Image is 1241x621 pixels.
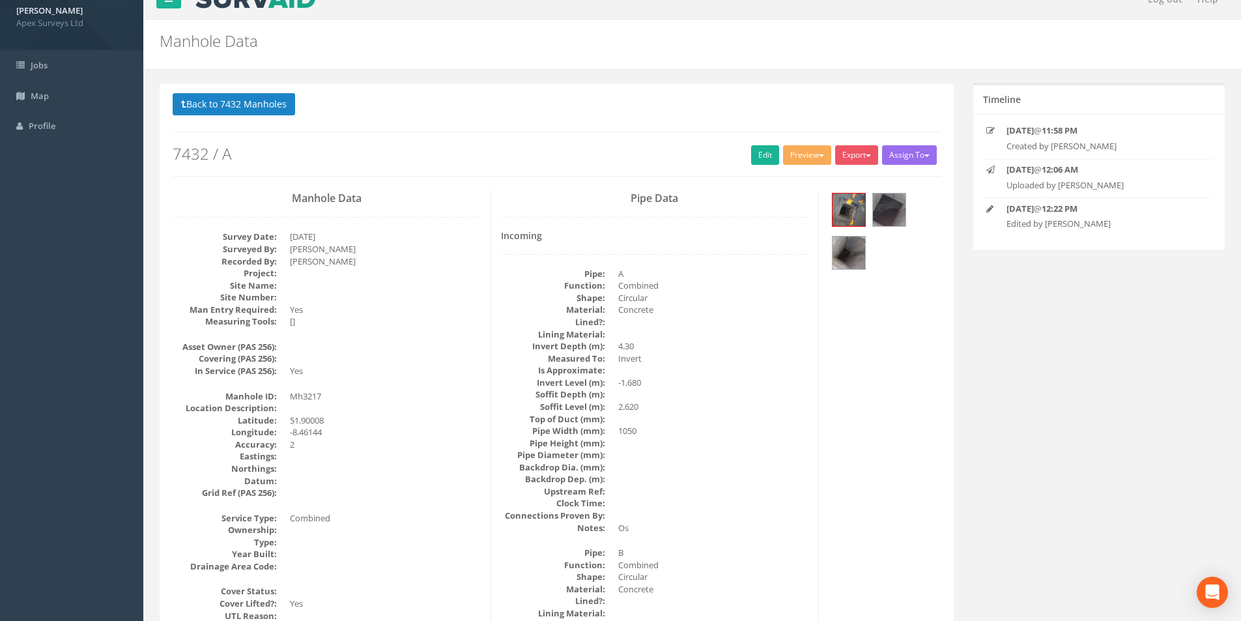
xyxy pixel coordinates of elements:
dd: 51.90008 [290,414,481,427]
dd: A [618,268,809,280]
img: 1e15c064-dfd9-5c71-3e24-e1f36c594c86_9802b2c5-7138-480e-ffa2-e37a8e80cd2c_thumb.jpg [873,194,906,226]
dt: Manhole ID: [173,390,277,403]
dt: Material: [501,583,605,596]
dt: Datum: [173,475,277,487]
dt: Invert Level (m): [501,377,605,389]
dt: Year Built: [173,548,277,560]
dd: Yes [290,365,481,377]
dt: Recorded By: [173,255,277,268]
strong: [PERSON_NAME] [16,5,83,16]
p: Created by [PERSON_NAME] [1006,140,1191,152]
dt: Eastings: [173,450,277,463]
dd: Circular [618,571,809,583]
dt: Is Approximate: [501,364,605,377]
dt: Longitude: [173,426,277,439]
dt: Ownership: [173,524,277,536]
dt: Notes: [501,522,605,534]
h3: Pipe Data [501,193,809,205]
button: Preview [783,145,831,165]
dd: 2.620 [618,401,809,413]
dt: Pipe Width (mm): [501,425,605,437]
dd: 4.30 [618,340,809,353]
dt: Latitude: [173,414,277,427]
dd: [PERSON_NAME] [290,255,481,268]
div: Open Intercom Messenger [1197,577,1228,608]
dd: Mh3217 [290,390,481,403]
dt: Covering (PAS 256): [173,353,277,365]
span: Map [31,90,49,102]
dd: B [618,547,809,559]
dt: Pipe: [501,547,605,559]
span: Apex Surveys Ltd [16,17,127,29]
dd: Combined [290,512,481,525]
p: Uploaded by [PERSON_NAME] [1006,179,1191,192]
dt: Backdrop Dia. (mm): [501,461,605,474]
dt: Type: [173,536,277,549]
dd: Combined [618,280,809,292]
dt: Measuring Tools: [173,315,277,328]
dt: Location Description: [173,402,277,414]
img: 1e15c064-dfd9-5c71-3e24-e1f36c594c86_c64968bc-3501-7ae2-e0ff-143eecbef659_thumb.jpg [833,194,865,226]
dd: Concrete [618,583,809,596]
dt: Upstream Ref: [501,485,605,498]
button: Export [835,145,878,165]
dt: Drainage Area Code: [173,560,277,573]
dd: [PERSON_NAME] [290,243,481,255]
dd: [] [290,315,481,328]
dt: Pipe Height (mm): [501,437,605,450]
h3: Manhole Data [173,193,481,205]
dt: Function: [501,559,605,571]
dt: Cover Lifted?: [173,598,277,610]
dt: Grid Ref (PAS 256): [173,487,277,499]
button: Back to 7432 Manholes [173,93,295,115]
dt: Lining Material: [501,607,605,620]
dt: Connections Proven By: [501,510,605,522]
dd: -8.46144 [290,426,481,439]
h4: Incoming [501,231,809,240]
dt: Lined?: [501,595,605,607]
p: Edited by [PERSON_NAME] [1006,218,1191,230]
dt: Site Name: [173,280,277,292]
p: @ [1006,203,1191,215]
dt: Shape: [501,292,605,304]
dd: Os [618,522,809,534]
dt: Lined?: [501,316,605,328]
span: Profile [29,120,55,132]
dt: Measured To: [501,353,605,365]
dd: Circular [618,292,809,304]
dt: Asset Owner (PAS 256): [173,341,277,353]
span: Jobs [31,59,48,71]
strong: [DATE] [1006,124,1034,136]
dt: Lining Material: [501,328,605,341]
dt: Function: [501,280,605,292]
dd: 2 [290,439,481,451]
strong: 12:22 PM [1042,203,1077,214]
dd: -1.680 [618,377,809,389]
p: @ [1006,124,1191,137]
dt: Material: [501,304,605,316]
dt: Service Type: [173,512,277,525]
dd: Concrete [618,304,809,316]
dt: Shape: [501,571,605,583]
dt: Man Entry Required: [173,304,277,316]
dt: Survey Date: [173,231,277,243]
dt: Surveyed By: [173,243,277,255]
strong: [DATE] [1006,203,1034,214]
h2: Manhole Data [160,33,1044,50]
p: @ [1006,164,1191,176]
h2: 7432 / A [173,145,941,162]
dt: Invert Depth (m): [501,340,605,353]
dt: Cover Status: [173,585,277,598]
button: Assign To [882,145,937,165]
a: Edit [751,145,779,165]
strong: [DATE] [1006,164,1034,175]
a: [PERSON_NAME] Apex Surveys Ltd [16,1,127,29]
dd: [DATE] [290,231,481,243]
h5: Timeline [983,94,1021,104]
strong: 12:06 AM [1042,164,1078,175]
img: 1e15c064-dfd9-5c71-3e24-e1f36c594c86_41d6e722-9c7b-6d8e-538b-2ec6d7ed0fb9_thumb.jpg [833,237,865,269]
dd: Yes [290,304,481,316]
dt: Backdrop Dep. (m): [501,473,605,485]
dt: Site Number: [173,291,277,304]
dd: Invert [618,353,809,365]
